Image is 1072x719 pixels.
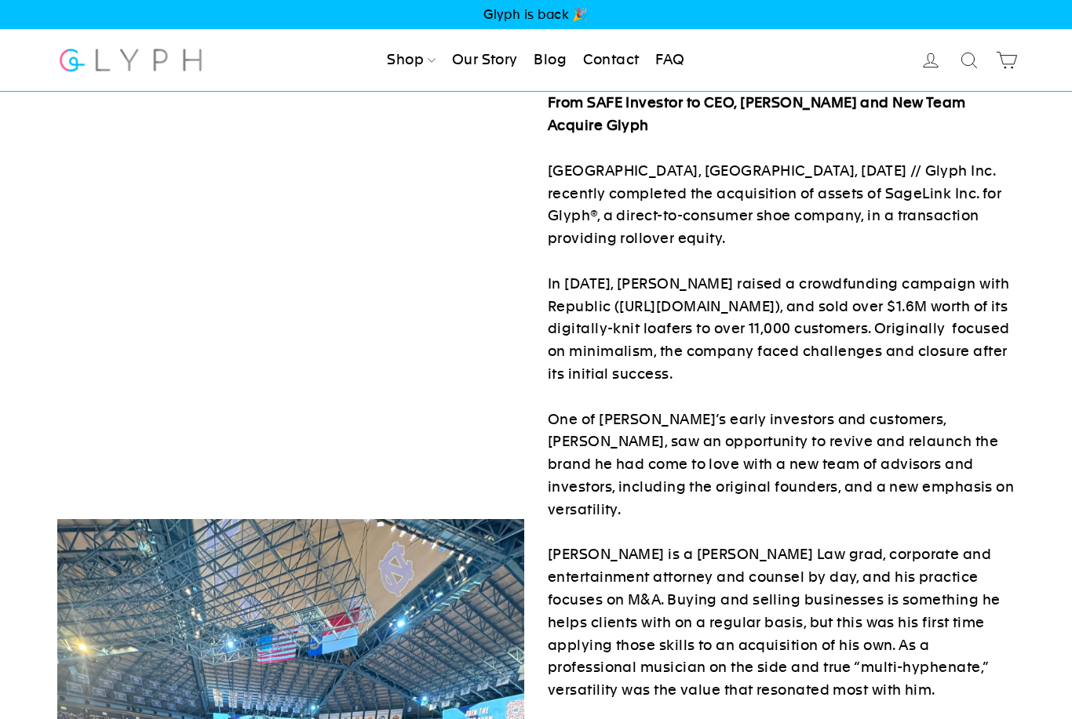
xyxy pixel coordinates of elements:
[446,43,524,78] a: Our Story
[577,43,646,78] a: Contact
[527,43,573,78] a: Blog
[57,39,204,81] img: Glyph
[381,43,691,78] ul: Primary
[548,94,966,133] strong: From SAFE Investor to CEO, [PERSON_NAME] and New Team Acquire Glyph
[649,43,691,78] a: FAQ
[381,43,442,78] a: Shop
